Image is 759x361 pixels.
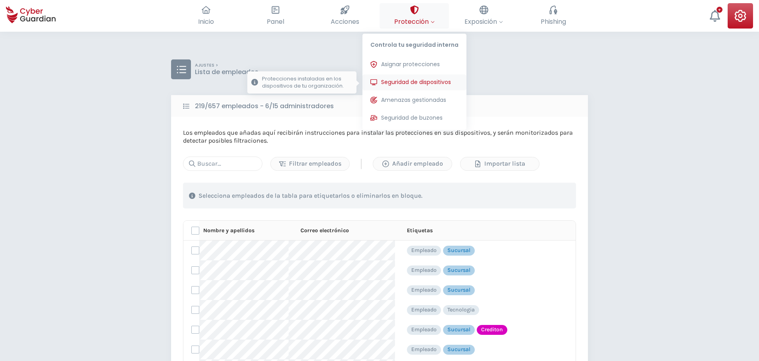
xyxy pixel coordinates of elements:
[373,157,452,171] button: Añadir empleado
[394,17,435,27] span: Protección
[379,3,449,29] button: ProtecciónControla tu seguridad internaAsignar proteccionesSeguridad de dispositivosProtecciones ...
[518,3,588,29] button: Phishing
[362,34,466,53] p: Controla tu seguridad interna
[411,267,437,274] p: Empleado
[460,157,539,171] button: Importar lista
[464,17,503,27] span: Exposición
[270,157,350,171] button: Filtrar empleados
[411,247,437,254] p: Empleado
[717,7,722,13] div: +
[447,247,470,254] p: Sucursal
[379,159,446,168] div: Añadir empleado
[331,17,359,27] span: Acciones
[183,129,576,145] p: Los empleados que añadas aquí recibirán instrucciones para instalar las protecciones en sus dispo...
[447,326,470,333] p: Sucursal
[411,326,437,333] p: Empleado
[411,287,437,294] p: Empleado
[481,326,503,333] p: Crediton
[203,227,254,234] p: Nombre y apellidos
[381,78,451,86] span: Seguridad de dispositivos
[449,3,518,29] button: Exposición
[407,227,433,234] p: Etiquetas
[381,114,443,122] span: Seguridad de buzones
[310,3,379,29] button: Acciones
[267,17,284,27] span: Panel
[411,346,437,353] p: Empleado
[362,74,466,90] button: Seguridad de dispositivosProtecciones instaladas en los dispositivos de tu organización.
[411,306,437,313] p: Empleado
[541,17,566,27] span: Phishing
[381,96,446,104] span: Amenazas gestionadas
[447,267,470,274] p: Sucursal
[381,60,440,69] span: Asignar protecciones
[447,346,470,353] p: Sucursal
[301,227,349,234] p: Correo electrónico
[198,192,422,200] p: Selecciona empleados de la tabla para etiquetarlos o eliminarlos en bloque.
[195,68,258,76] p: Lista de empleados
[362,110,466,126] button: Seguridad de buzones
[360,158,363,170] span: |
[195,101,334,111] b: 219/657 empleados - 6/15 administradores
[277,159,343,168] div: Filtrar empleados
[195,63,258,68] p: AJUSTES >
[362,57,466,73] button: Asignar protecciones
[447,287,470,294] p: Sucursal
[466,159,533,168] div: Importar lista
[241,3,310,29] button: Panel
[171,3,241,29] button: Inicio
[183,157,262,171] input: Buscar...
[198,17,214,27] span: Inicio
[262,75,353,90] p: Protecciones instaladas en los dispositivos de tu organización.
[362,92,466,108] button: Amenazas gestionadas
[447,306,475,313] p: Tecnologia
